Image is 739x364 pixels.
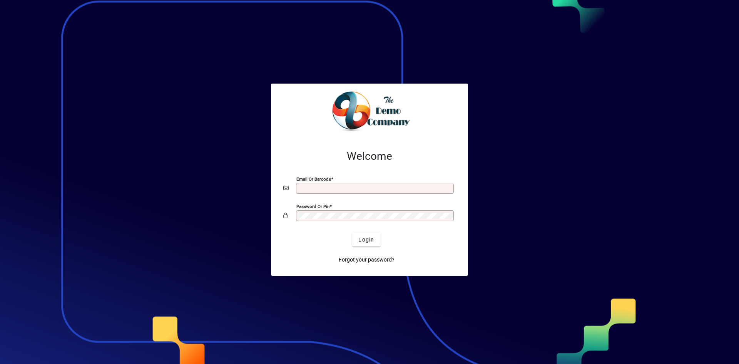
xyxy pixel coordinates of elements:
mat-label: Email or Barcode [296,176,331,182]
span: Forgot your password? [339,256,395,264]
a: Forgot your password? [336,253,398,267]
mat-label: Password or Pin [296,204,329,209]
span: Login [358,236,374,244]
button: Login [352,233,380,247]
h2: Welcome [283,150,456,163]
